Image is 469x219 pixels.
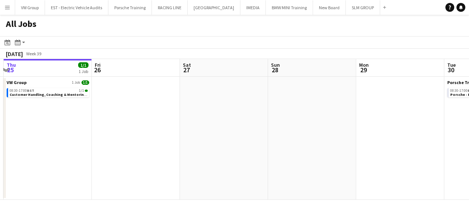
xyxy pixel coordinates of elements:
[15,0,45,15] button: VW Group
[266,0,313,15] button: BMW MINI Training
[346,0,380,15] button: SLM GROUP
[240,0,266,15] button: IMEDIA
[24,51,43,56] span: Week 39
[152,0,188,15] button: RACING LINE
[108,0,152,15] button: Porsche Training
[313,0,346,15] button: New Board
[6,50,23,58] div: [DATE]
[188,0,240,15] button: [GEOGRAPHIC_DATA]
[45,0,108,15] button: EST - Electric Vehicle Audits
